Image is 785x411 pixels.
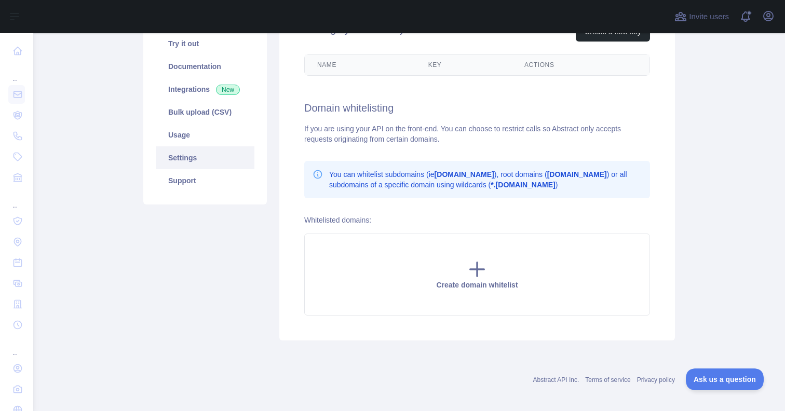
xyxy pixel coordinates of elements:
button: Invite users [672,8,731,25]
b: [DOMAIN_NAME] [547,170,607,179]
a: Terms of service [585,376,630,383]
span: Invite users [689,11,729,23]
a: Try it out [156,32,254,55]
a: Documentation [156,55,254,78]
th: Key [416,54,512,75]
span: New [216,85,240,95]
iframe: Toggle Customer Support [686,368,764,390]
th: Actions [512,54,649,75]
div: ... [8,62,25,83]
p: You can whitelist subdomains (ie ), root domains ( ) or all subdomains of a specific domain using... [329,169,642,190]
b: *.[DOMAIN_NAME] [491,181,555,189]
a: Settings [156,146,254,169]
a: Support [156,169,254,192]
th: Name [305,54,416,75]
b: [DOMAIN_NAME] [435,170,494,179]
div: ... [8,336,25,357]
h2: Domain whitelisting [304,101,650,115]
span: Create domain whitelist [436,281,518,289]
a: Privacy policy [637,376,675,383]
label: Whitelisted domains: [304,216,371,224]
div: If you are using your API on the front-end. You can choose to restrict calls so Abstract only acc... [304,124,650,144]
div: ... [8,189,25,210]
a: Abstract API Inc. [533,376,579,383]
a: Bulk upload (CSV) [156,101,254,124]
a: Usage [156,124,254,146]
a: Integrations New [156,78,254,101]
